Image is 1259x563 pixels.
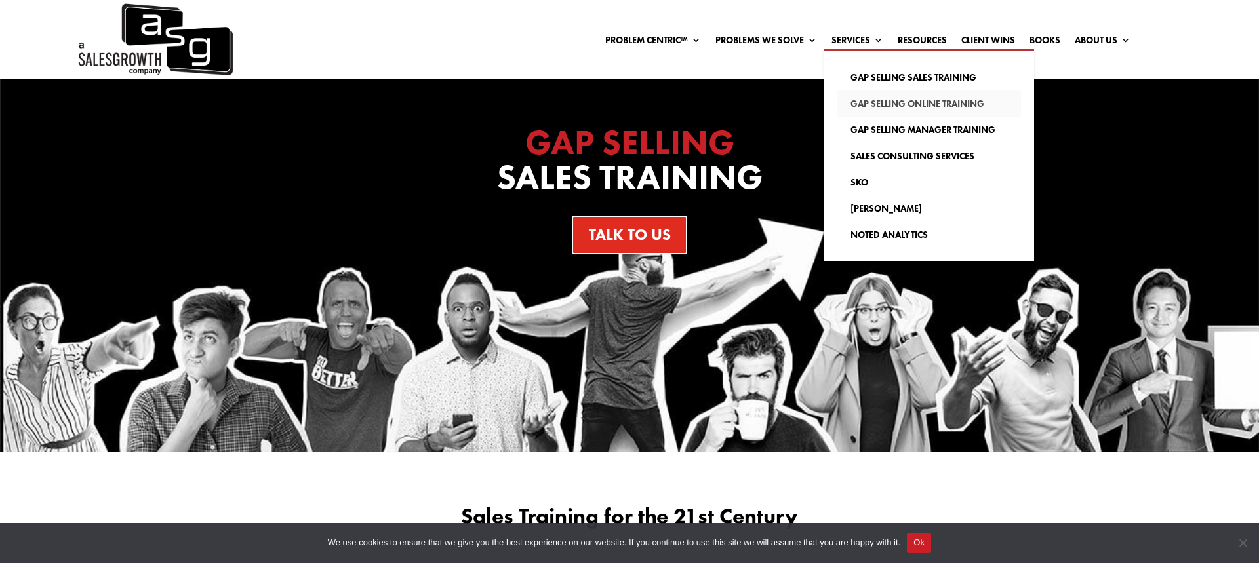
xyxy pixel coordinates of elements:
[715,35,817,50] a: Problems We Solve
[1236,536,1249,549] span: No
[837,117,1021,143] a: Gap Selling Manager Training
[1029,35,1060,50] a: Books
[837,169,1021,195] a: SKO
[328,536,900,549] span: We use cookies to ensure that we give you the best experience on our website. If you continue to ...
[1075,35,1130,50] a: About Us
[837,143,1021,169] a: Sales Consulting Services
[605,35,701,50] a: Problem Centric™
[837,64,1021,90] a: Gap Selling Sales Training
[572,216,688,254] a: Talk To Us
[525,120,734,165] span: GAP SELLING
[367,125,892,201] h1: Sales Training
[837,222,1021,248] a: Noted Analytics
[907,533,931,553] button: Ok
[837,90,1021,117] a: Gap Selling Online Training
[837,195,1021,222] a: [PERSON_NAME]
[831,35,883,50] a: Services
[961,35,1015,50] a: Client Wins
[461,502,798,530] span: Sales Training for the 21st Century
[898,35,947,50] a: Resources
